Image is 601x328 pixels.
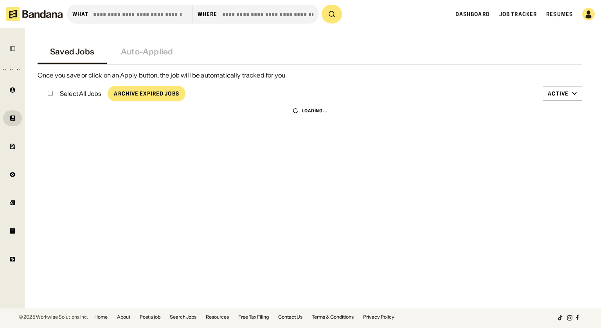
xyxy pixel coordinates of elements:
div: Once you save or click on an Apply button, the job will be automatically tracked for you. [38,71,582,79]
a: Job Tracker [499,11,537,18]
div: Loading... [302,108,328,114]
a: Contact Us [278,315,302,319]
a: Resources [206,315,229,319]
a: Dashboard [455,11,490,18]
a: Privacy Policy [363,315,394,319]
a: Terms & Conditions [312,315,354,319]
a: Home [94,315,108,319]
a: About [117,315,130,319]
a: Free Tax Filing [238,315,269,319]
div: what [72,11,88,18]
div: Where [198,11,218,18]
div: Saved Jobs [50,47,94,56]
div: Select All Jobs [60,90,101,97]
a: Search Jobs [170,315,196,319]
a: Resumes [546,11,573,18]
img: Bandana logotype [6,7,63,21]
div: Auto-Applied [121,47,173,56]
div: Active [548,90,569,97]
a: Post a job [140,315,160,319]
div: © 2025 Workwise Solutions Inc. [19,315,88,319]
div: Archive Expired Jobs [114,91,179,96]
